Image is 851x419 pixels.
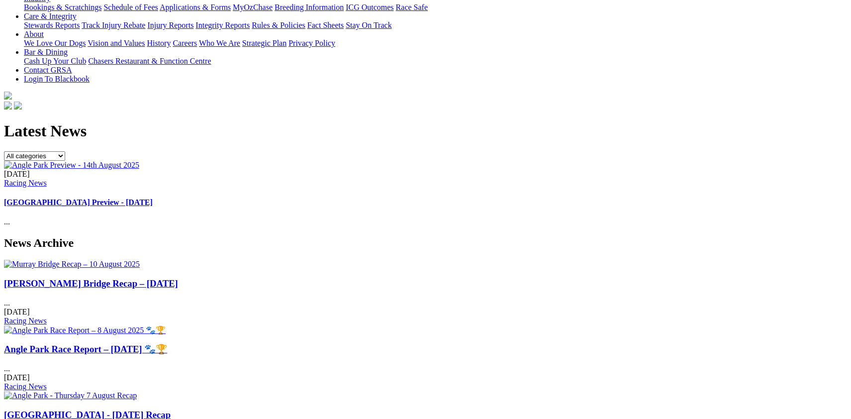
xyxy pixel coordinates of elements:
span: [DATE] [4,373,30,382]
div: ... [4,278,847,325]
a: Angle Park Race Report – [DATE] 🐾🏆 [4,344,167,354]
div: ... [4,344,847,391]
img: facebook.svg [4,102,12,109]
a: Stay On Track [346,21,391,29]
a: History [147,39,171,47]
a: Race Safe [395,3,427,11]
img: Murray Bridge Recap – 10 August 2025 [4,260,140,269]
div: ... [4,170,847,227]
a: Careers [173,39,197,47]
a: Privacy Policy [288,39,335,47]
img: Angle Park - Thursday 7 August Recap [4,391,137,400]
span: [DATE] [4,308,30,316]
img: Angle Park Race Report – 8 August 2025 🐾🏆 [4,325,166,335]
h1: Latest News [4,122,847,140]
a: Racing News [4,382,47,391]
a: Injury Reports [147,21,193,29]
a: Care & Integrity [24,12,77,20]
a: We Love Our Dogs [24,39,86,47]
a: Schedule of Fees [103,3,158,11]
a: About [24,30,44,38]
a: Fact Sheets [307,21,344,29]
a: ICG Outcomes [346,3,393,11]
a: Contact GRSA [24,66,72,74]
a: Racing News [4,179,47,187]
img: twitter.svg [14,102,22,109]
a: [GEOGRAPHIC_DATA] Preview - [DATE] [4,198,153,207]
img: Angle Park Preview - 14th August 2025 [4,161,139,170]
a: Stewards Reports [24,21,80,29]
a: Strategic Plan [242,39,286,47]
a: Bar & Dining [24,48,68,56]
a: Breeding Information [275,3,344,11]
a: Integrity Reports [195,21,250,29]
a: Track Injury Rebate [82,21,145,29]
a: Vision and Values [88,39,145,47]
a: Bookings & Scratchings [24,3,101,11]
a: Chasers Restaurant & Function Centre [88,57,211,65]
a: [PERSON_NAME] Bridge Recap – [DATE] [4,278,178,289]
a: MyOzChase [233,3,273,11]
div: About [24,39,847,48]
h2: News Archive [4,236,847,250]
a: Rules & Policies [252,21,305,29]
a: Applications & Forms [160,3,231,11]
div: Industry [24,3,847,12]
div: Care & Integrity [24,21,847,30]
a: Login To Blackbook [24,75,90,83]
a: Who We Are [199,39,240,47]
span: [DATE] [4,170,30,178]
a: Racing News [4,316,47,325]
a: Cash Up Your Club [24,57,86,65]
img: logo-grsa-white.png [4,92,12,100]
div: Bar & Dining [24,57,847,66]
